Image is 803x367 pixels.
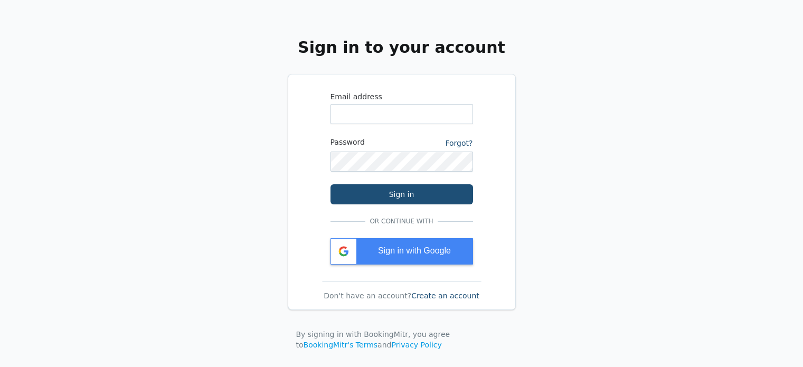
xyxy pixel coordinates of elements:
[330,184,473,204] button: Sign in
[377,341,391,349] span: and
[330,137,402,147] label: Password
[411,291,479,300] a: Create an account
[391,341,441,349] a: Privacy Policy
[284,38,520,57] h2: Sign in to your account
[304,341,378,349] a: BookingMitr's Terms
[296,330,450,349] span: By signing in with BookingMitr, you agree to
[365,217,437,225] span: Or continue with
[445,139,473,147] a: Forgot?
[330,238,473,265] div: Sign in with Google
[318,290,486,301] div: Don't have an account?
[378,246,451,255] span: Sign in with Google
[330,91,473,102] label: Email address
